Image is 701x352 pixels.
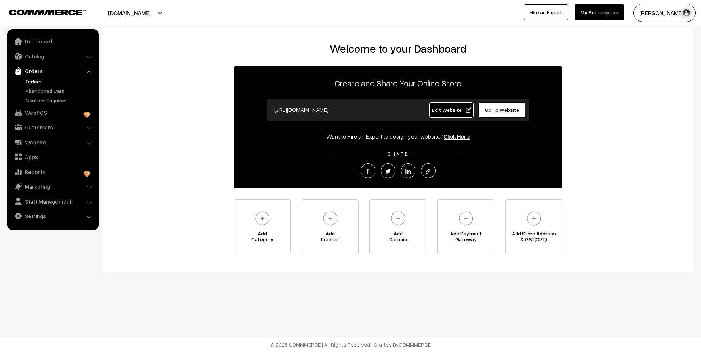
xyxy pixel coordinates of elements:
span: SHARE [384,151,413,157]
a: Catalog [9,50,96,63]
a: AddProduct [302,199,359,254]
button: [DOMAIN_NAME] [83,4,176,22]
span: Edit Website [432,107,471,113]
img: plus.svg [252,208,272,228]
div: Want to Hire an Expert to design your website? [234,132,562,141]
a: Add Store Address& GST(OPT) [505,199,562,254]
img: COMMMERCE [9,10,86,15]
a: Dashboard [9,35,96,48]
a: Marketing [9,180,96,193]
a: Customers [9,121,96,134]
a: AddCategory [234,199,291,254]
a: Orders [9,64,96,77]
a: My Subscription [575,4,624,20]
img: plus.svg [320,208,340,228]
span: Add Payment Gateway [438,231,494,245]
a: Hire an Expert [524,4,568,20]
a: Go To Website [478,102,525,118]
a: Reports [9,165,96,178]
button: [PERSON_NAME] [633,4,696,22]
span: Go To Website [485,107,519,113]
a: AddDomain [369,199,426,254]
p: Create and Share Your Online Store [234,76,562,90]
a: COMMMERCE [399,341,431,348]
a: Settings [9,209,96,223]
a: Click Here [444,133,470,140]
span: Add Domain [370,231,426,245]
a: Contact Enquires [24,96,96,104]
span: Add Category [234,231,290,245]
span: Add Store Address & GST(OPT) [506,231,562,245]
a: Add PaymentGateway [437,199,494,254]
a: Apps [9,150,96,163]
h2: Welcome to your Dashboard [110,42,686,55]
img: plus.svg [456,208,476,228]
a: Edit Website [429,102,474,118]
a: COMMMERCE [9,7,73,16]
a: Orders [24,77,96,85]
img: plus.svg [524,208,544,228]
a: Website [9,136,96,149]
img: plus.svg [388,208,408,228]
a: Staff Management [9,195,96,208]
img: user [681,7,692,18]
span: Add Product [302,231,358,245]
a: Abandoned Cart [24,87,96,95]
a: WebPOS [9,106,96,119]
